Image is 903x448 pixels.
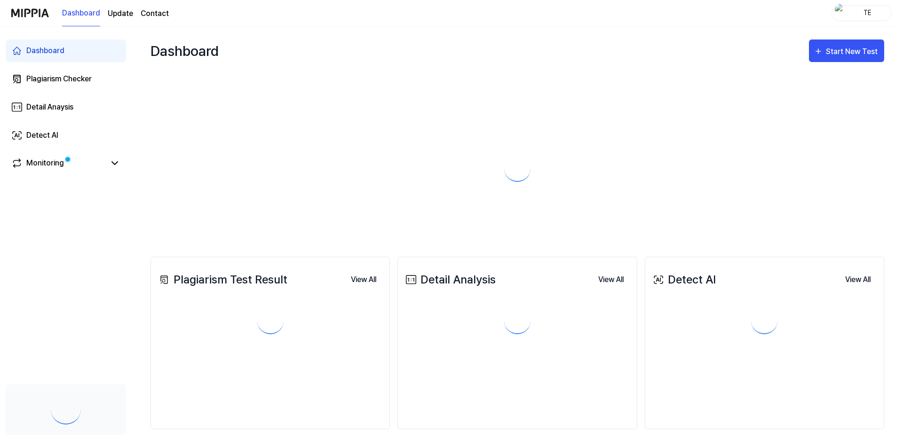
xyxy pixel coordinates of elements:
[26,130,58,141] div: Detect AI
[26,73,92,85] div: Plagiarism Checker
[26,102,73,113] div: Detail Anaysis
[809,39,884,62] button: Start New Test
[651,271,716,288] div: Detect AI
[838,270,878,289] button: View All
[832,5,892,21] button: profileTE
[6,39,126,62] a: Dashboard
[826,46,879,58] div: Start New Test
[157,271,287,288] div: Plagiarism Test Result
[343,270,384,289] button: View All
[6,96,126,118] a: Detail Anaysis
[6,124,126,147] a: Detect AI
[11,157,105,169] a: Monitoring
[141,8,169,19] a: Contact
[26,157,64,169] div: Monitoring
[108,8,133,19] a: Update
[591,270,631,289] button: View All
[62,0,100,26] a: Dashboard
[835,4,846,23] img: profile
[150,36,219,66] div: Dashboard
[849,8,886,18] div: TE
[26,45,64,56] div: Dashboard
[404,271,496,288] div: Detail Analysis
[6,68,126,90] a: Plagiarism Checker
